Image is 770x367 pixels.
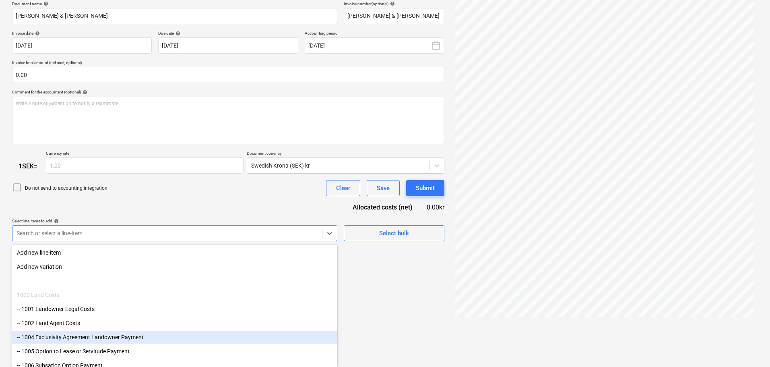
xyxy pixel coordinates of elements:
div: Submit [416,183,435,193]
div: 1000 Land Costs [12,288,337,301]
div: Select bulk [379,228,409,238]
span: help [81,90,87,95]
div: ------------------------------ [12,274,337,287]
p: Accounting period [305,31,444,37]
button: Submit [406,180,444,196]
div: Select line-items to add [12,218,337,224]
div: Add new line-item [12,246,337,259]
div: Save [377,183,390,193]
p: Currency rate [46,151,244,158]
button: Clear [326,180,360,196]
div: Due date [158,31,298,36]
div: Document name [12,1,337,6]
button: Select bulk [344,225,444,241]
iframe: Chat Widget [730,328,770,367]
input: Invoice number [344,8,444,24]
span: help [33,31,40,36]
input: Document name [12,8,337,24]
div: -- 1002 Land Agent Costs [12,317,337,330]
div: Clear [336,183,350,193]
div: -- 1004 Exclusivity Agreement Landowner Payment [12,331,337,344]
p: Do not send to accounting integration [25,185,107,192]
div: -- 1001 Landowner Legal Costs [12,303,337,315]
button: [DATE] [305,37,444,54]
input: Invoice total amount (net cost, optional) [12,67,444,83]
div: 0.00kr [425,203,444,212]
span: help [52,219,59,224]
div: -- 1005 Option to Lease or Servitude Payment [12,345,337,358]
span: help [42,1,48,6]
div: Invoice number (optional) [344,1,444,6]
p: Document currency [247,151,444,158]
input: Invoice date not specified [12,37,152,54]
div: Allocated costs (net) [340,203,425,212]
span: help [174,31,180,36]
div: Invoice date [12,31,152,36]
p: Invoice total amount (net cost, optional) [12,60,444,67]
button: Save [367,180,400,196]
span: help [388,1,395,6]
input: Due date not specified [158,37,298,54]
div: Comment for the accountant (optional) [12,89,444,95]
div: 1 SEK = [12,162,46,170]
div: Add new variation [12,260,337,273]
